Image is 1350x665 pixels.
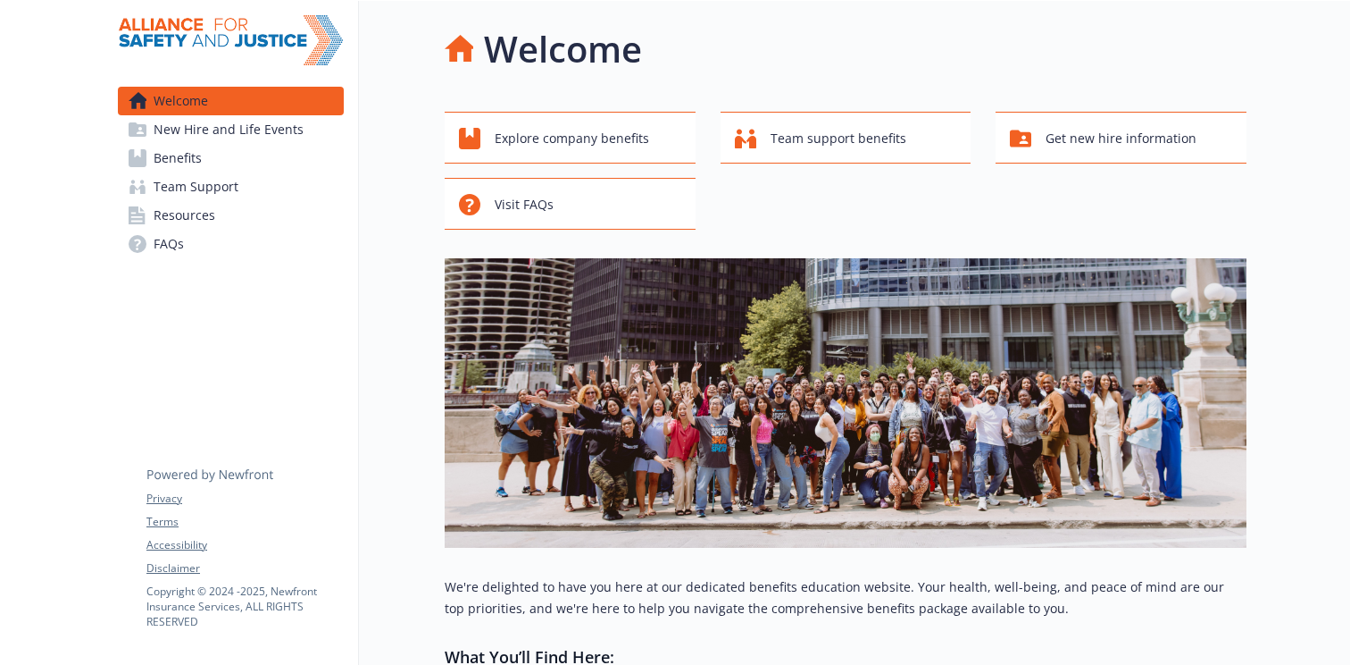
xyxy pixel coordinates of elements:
a: Welcome [118,87,344,115]
a: Accessibility [146,537,343,553]
span: FAQs [154,230,184,258]
img: overview page banner [445,258,1246,548]
p: We're delighted to have you here at our dedicated benefits education website. Your health, well-b... [445,577,1246,619]
h1: Welcome [484,22,642,76]
span: Explore company benefits [495,122,649,156]
span: New Hire and Life Events [154,115,304,144]
a: Terms [146,514,343,530]
a: Resources [118,201,344,230]
button: Visit FAQs [445,178,696,230]
a: Team Support [118,173,344,201]
span: Welcome [154,87,208,115]
span: Benefits [154,144,202,173]
button: Team support benefits [721,112,971,164]
button: Explore company benefits [445,112,696,164]
p: Copyright © 2024 - 2025 , Newfront Insurance Services, ALL RIGHTS RESERVED [146,584,343,629]
span: Team Support [154,173,238,201]
a: Privacy [146,491,343,507]
a: New Hire and Life Events [118,115,344,144]
span: Visit FAQs [495,188,554,222]
span: Resources [154,201,215,230]
span: Team support benefits [771,122,906,156]
a: Benefits [118,144,344,173]
a: FAQs [118,230,344,258]
a: Disclaimer [146,560,343,577]
button: Get new hire information [996,112,1246,164]
span: Get new hire information [1046,122,1196,156]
